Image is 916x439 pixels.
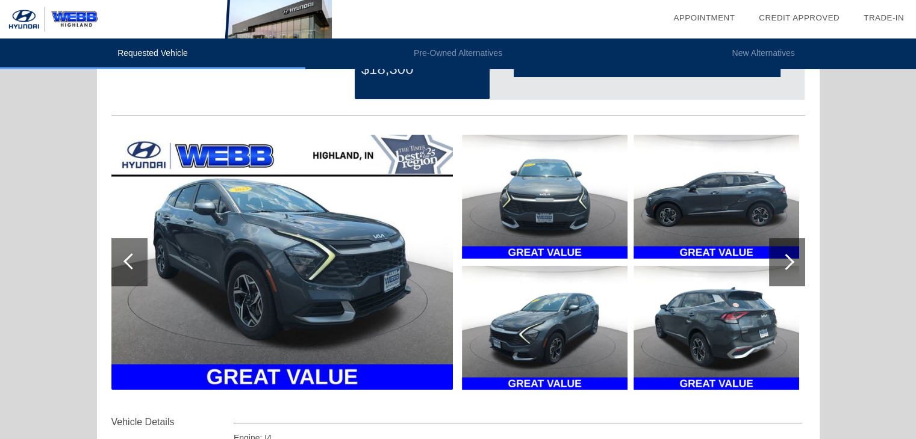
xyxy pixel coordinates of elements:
[305,38,611,69] li: Pre-Owned Alternatives
[634,266,799,390] img: 6436e3f5-69eb-48dd-bef6-fee96692727f.jpg
[111,79,805,99] div: Quoted on [DATE] 11:42:21 AM
[864,13,904,22] a: Trade-In
[111,415,234,429] div: Vehicle Details
[111,135,453,390] img: 731a1d73-9bc5-445e-8681-7d6e33640cbc.jpg
[611,38,916,69] li: New Alternatives
[462,135,628,259] img: 579b5223-5e3d-413d-ac30-00279457079f.jpg
[634,135,799,259] img: ecea17ea-3b3a-4fd7-85cc-cb54b1d04bb4.jpg
[759,13,840,22] a: Credit Approved
[462,266,628,390] img: 01fa0f26-1ee2-4d21-89d7-fddef0200546.jpg
[673,13,735,22] a: Appointment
